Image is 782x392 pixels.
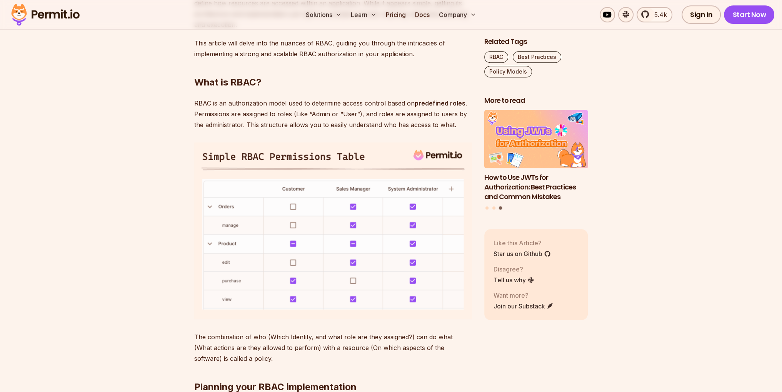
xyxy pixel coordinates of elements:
[194,332,472,364] p: The combination of who (Which Identity, and what role are they assigned?) can do what (What actio...
[383,7,409,22] a: Pricing
[8,2,83,28] img: Permit logo
[637,7,672,22] a: 5.4k
[499,206,502,210] button: Go to slide 3
[194,77,262,88] strong: What is RBAC?
[484,173,588,201] h3: How to Use JWTs for Authorization: Best Practices and Common Mistakes
[724,5,774,24] a: Start Now
[484,110,588,202] li: 3 of 3
[484,110,588,211] div: Posts
[303,7,345,22] button: Solutions
[485,206,489,209] button: Go to slide 1
[494,275,534,285] a: Tell us why
[348,7,380,22] button: Learn
[194,38,472,59] p: This article will delve into the nuances of RBAC, guiding you through the intricacies of implemen...
[494,265,534,274] p: Disagree?
[484,96,588,106] h2: More to read
[415,99,465,107] strong: predefined roles
[650,10,667,19] span: 5.4k
[484,51,508,63] a: RBAC
[682,5,721,24] a: Sign In
[513,51,561,63] a: Best Practices
[484,66,532,77] a: Policy Models
[494,249,551,258] a: Star us on Github
[194,98,472,130] p: RBAC is an authorization model used to determine access control based on . Permissions are assign...
[484,110,588,169] img: How to Use JWTs for Authorization: Best Practices and Common Mistakes
[412,7,433,22] a: Docs
[436,7,479,22] button: Company
[494,291,554,300] p: Want more?
[484,37,588,47] h2: Related Tags
[494,238,551,248] p: Like this Article?
[492,206,495,209] button: Go to slide 2
[494,302,554,311] a: Join our Substack
[194,142,472,319] img: rbac_simple_table.png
